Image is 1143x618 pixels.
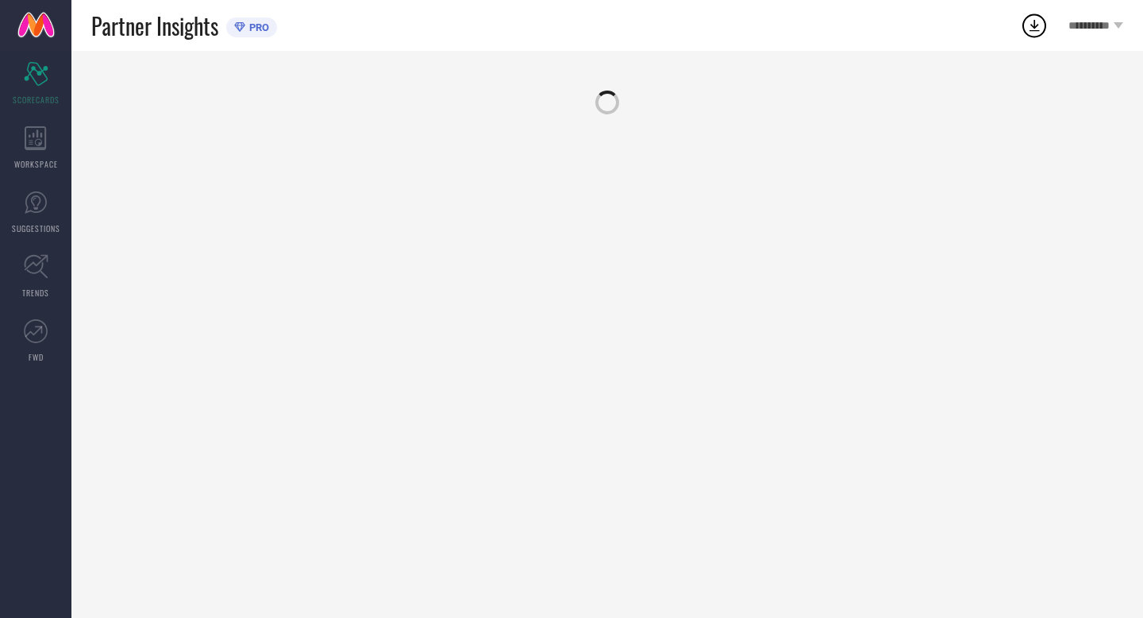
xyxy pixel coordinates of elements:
div: Open download list [1020,11,1049,40]
span: Partner Insights [91,10,218,42]
span: SUGGESTIONS [12,222,60,234]
span: TRENDS [22,287,49,299]
span: FWD [29,351,44,363]
span: PRO [245,21,269,33]
span: WORKSPACE [14,158,58,170]
span: SCORECARDS [13,94,60,106]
